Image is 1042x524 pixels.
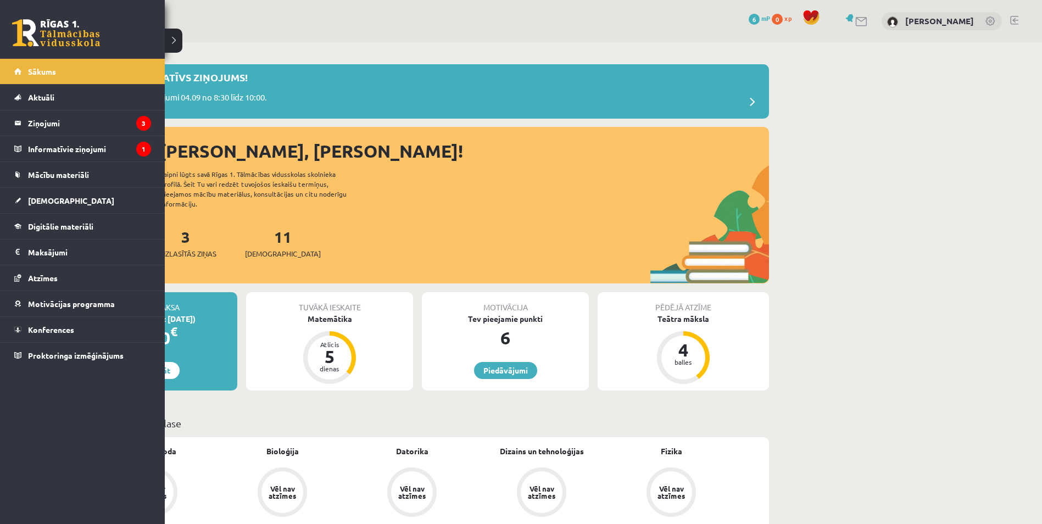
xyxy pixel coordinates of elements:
span: 6 [749,14,760,25]
a: Ziņojumi3 [14,110,151,136]
span: xp [784,14,792,23]
span: Konferences [28,325,74,335]
a: Digitālie materiāli [14,214,151,239]
span: Motivācijas programma [28,299,115,309]
a: Proktoringa izmēģinājums [14,343,151,368]
i: 3 [136,116,151,131]
span: Digitālie materiāli [28,221,93,231]
a: Motivācijas programma [14,291,151,316]
img: Radions Jefremovs [887,16,898,27]
span: [DEMOGRAPHIC_DATA] [28,196,114,205]
div: balles [667,359,700,365]
p: eSkolas tehniskie uzlabojumi 04.09 no 8:30 līdz 10:00. [71,91,267,107]
a: Mācību materiāli [14,162,151,187]
div: dienas [313,365,346,372]
a: 0 xp [772,14,797,23]
a: [DEMOGRAPHIC_DATA] [14,188,151,213]
a: Piedāvājumi [474,362,537,379]
a: Rīgas 1. Tālmācības vidusskola [12,19,100,47]
a: Maksājumi [14,239,151,265]
div: Vēl nav atzīmes [397,485,427,499]
a: Vēl nav atzīmes [218,467,347,519]
div: Laipni lūgts savā Rīgas 1. Tālmācības vidusskolas skolnieka profilā. Šeit Tu vari redzēt tuvojošo... [160,169,366,209]
div: 4 [667,341,700,359]
span: € [170,324,177,339]
a: Aktuāli [14,85,151,110]
div: Vēl nav atzīmes [656,485,687,499]
div: Teātra māksla [598,313,769,325]
a: 3Neizlasītās ziņas [155,227,216,259]
span: Atzīmes [28,273,58,283]
span: Mācību materiāli [28,170,89,180]
div: Tuvākā ieskaite [246,292,413,313]
a: Matemātika Atlicis 5 dienas [246,313,413,386]
a: Informatīvie ziņojumi1 [14,136,151,161]
legend: Ziņojumi [28,110,151,136]
a: Vēl nav atzīmes [347,467,477,519]
a: Vēl nav atzīmes [606,467,736,519]
legend: Maksājumi [28,239,151,265]
span: Aktuāli [28,92,54,102]
div: Matemātika [246,313,413,325]
div: Vēl nav atzīmes [526,485,557,499]
span: Proktoringa izmēģinājums [28,350,124,360]
span: 0 [772,14,783,25]
a: Dizains un tehnoloģijas [500,445,584,457]
div: Atlicis [313,341,346,348]
a: 6 mP [749,14,770,23]
div: Motivācija [422,292,589,313]
div: 6 [422,325,589,351]
div: Tev pieejamie punkti [422,313,589,325]
span: Sākums [28,66,56,76]
a: [PERSON_NAME] [905,15,974,26]
div: [PERSON_NAME], [PERSON_NAME]! [159,138,769,164]
a: Datorika [396,445,428,457]
legend: Informatīvie ziņojumi [28,136,151,161]
a: Atzīmes [14,265,151,291]
i: 1 [136,142,151,157]
span: [DEMOGRAPHIC_DATA] [245,248,321,259]
span: Neizlasītās ziņas [155,248,216,259]
a: Bioloģija [266,445,299,457]
a: Teātra māksla 4 balles [598,313,769,386]
div: Vēl nav atzīmes [267,485,298,499]
a: Fizika [661,445,682,457]
a: Konferences [14,317,151,342]
p: Jauns informatīvs ziņojums! [88,70,248,85]
div: 5 [313,348,346,365]
span: mP [761,14,770,23]
a: Vēl nav atzīmes [477,467,606,519]
a: Jauns informatīvs ziņojums! eSkolas tehniskie uzlabojumi 04.09 no 8:30 līdz 10:00. [71,70,764,113]
a: Sākums [14,59,151,84]
p: Mācību plāns 9.a JK klase [70,416,765,431]
a: 11[DEMOGRAPHIC_DATA] [245,227,321,259]
div: Pēdējā atzīme [598,292,769,313]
